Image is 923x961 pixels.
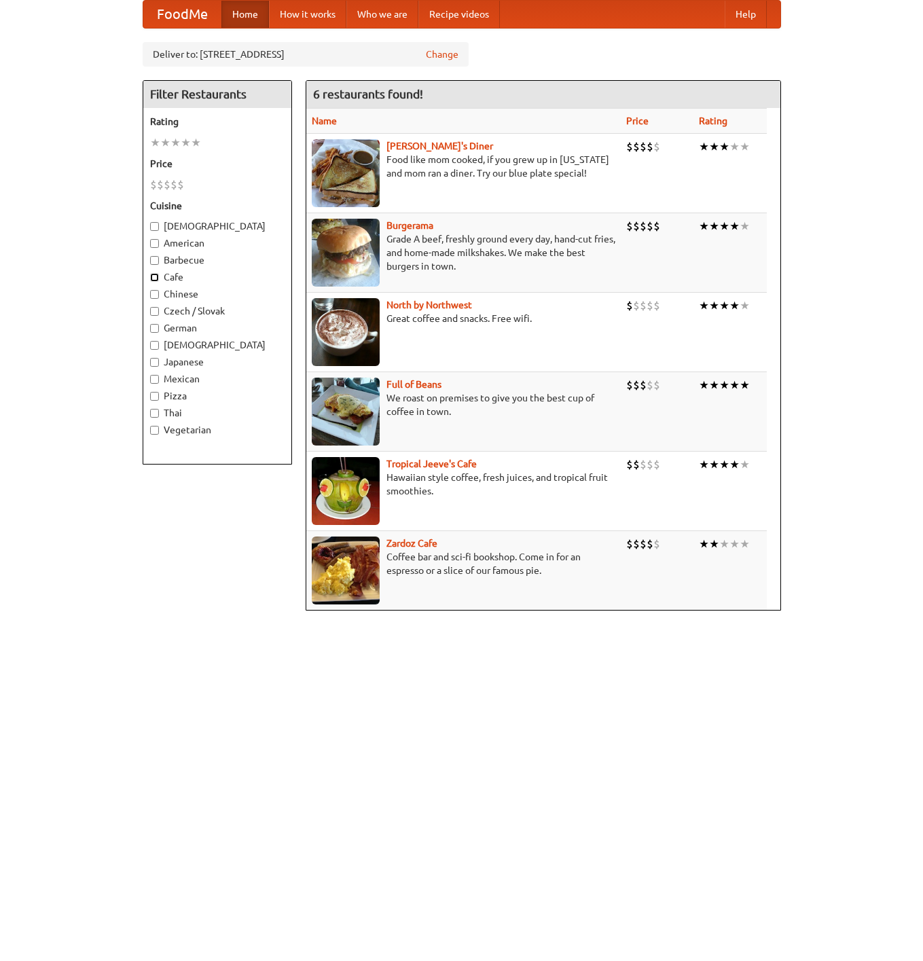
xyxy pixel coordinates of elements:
[640,457,647,472] li: $
[150,273,159,282] input: Cafe
[626,298,633,313] li: $
[709,537,719,551] li: ★
[312,391,615,418] p: We roast on premises to give you the best cup of coffee in town.
[640,537,647,551] li: $
[191,135,201,150] li: ★
[719,378,729,393] li: ★
[709,139,719,154] li: ★
[418,1,500,28] a: Recipe videos
[719,537,729,551] li: ★
[626,219,633,234] li: $
[709,457,719,472] li: ★
[150,135,160,150] li: ★
[150,409,159,418] input: Thai
[150,389,285,403] label: Pizza
[653,537,660,551] li: $
[150,290,159,299] input: Chinese
[640,219,647,234] li: $
[626,139,633,154] li: $
[386,141,493,151] a: [PERSON_NAME]'s Diner
[312,219,380,287] img: burgerama.jpg
[143,42,469,67] div: Deliver to: [STREET_ADDRESS]
[150,115,285,128] h5: Rating
[709,219,719,234] li: ★
[699,298,709,313] li: ★
[150,341,159,350] input: [DEMOGRAPHIC_DATA]
[170,177,177,192] li: $
[386,458,477,469] a: Tropical Jeeve's Cafe
[143,1,221,28] a: FoodMe
[150,355,285,369] label: Japanese
[725,1,767,28] a: Help
[647,219,653,234] li: $
[150,406,285,420] label: Thai
[150,287,285,301] label: Chinese
[640,298,647,313] li: $
[143,81,291,108] h4: Filter Restaurants
[346,1,418,28] a: Who we are
[150,236,285,250] label: American
[633,298,640,313] li: $
[626,537,633,551] li: $
[150,375,159,384] input: Mexican
[164,177,170,192] li: $
[150,253,285,267] label: Barbecue
[150,307,159,316] input: Czech / Slovak
[386,538,437,549] a: Zardoz Cafe
[312,115,337,126] a: Name
[386,300,472,310] b: North by Northwest
[647,139,653,154] li: $
[150,177,157,192] li: $
[150,324,159,333] input: German
[312,153,615,180] p: Food like mom cooked, if you grew up in [US_STATE] and mom ran a diner. Try our blue plate special!
[150,270,285,284] label: Cafe
[699,115,727,126] a: Rating
[386,220,433,231] b: Burgerama
[312,298,380,366] img: north.jpg
[740,457,750,472] li: ★
[653,298,660,313] li: $
[647,537,653,551] li: $
[312,232,615,273] p: Grade A beef, freshly ground every day, hand-cut fries, and home-made milkshakes. We make the bes...
[626,378,633,393] li: $
[426,48,458,61] a: Change
[719,457,729,472] li: ★
[150,304,285,318] label: Czech / Slovak
[633,457,640,472] li: $
[313,88,423,101] ng-pluralize: 6 restaurants found!
[150,338,285,352] label: [DEMOGRAPHIC_DATA]
[647,298,653,313] li: $
[633,139,640,154] li: $
[729,537,740,551] li: ★
[269,1,346,28] a: How it works
[653,378,660,393] li: $
[740,298,750,313] li: ★
[640,139,647,154] li: $
[729,219,740,234] li: ★
[699,139,709,154] li: ★
[740,537,750,551] li: ★
[633,378,640,393] li: $
[150,157,285,170] h5: Price
[181,135,191,150] li: ★
[150,222,159,231] input: [DEMOGRAPHIC_DATA]
[633,219,640,234] li: $
[719,298,729,313] li: ★
[699,378,709,393] li: ★
[150,256,159,265] input: Barbecue
[633,537,640,551] li: $
[170,135,181,150] li: ★
[150,239,159,248] input: American
[740,378,750,393] li: ★
[177,177,184,192] li: $
[150,321,285,335] label: German
[699,219,709,234] li: ★
[150,423,285,437] label: Vegetarian
[221,1,269,28] a: Home
[729,378,740,393] li: ★
[157,177,164,192] li: $
[709,298,719,313] li: ★
[729,457,740,472] li: ★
